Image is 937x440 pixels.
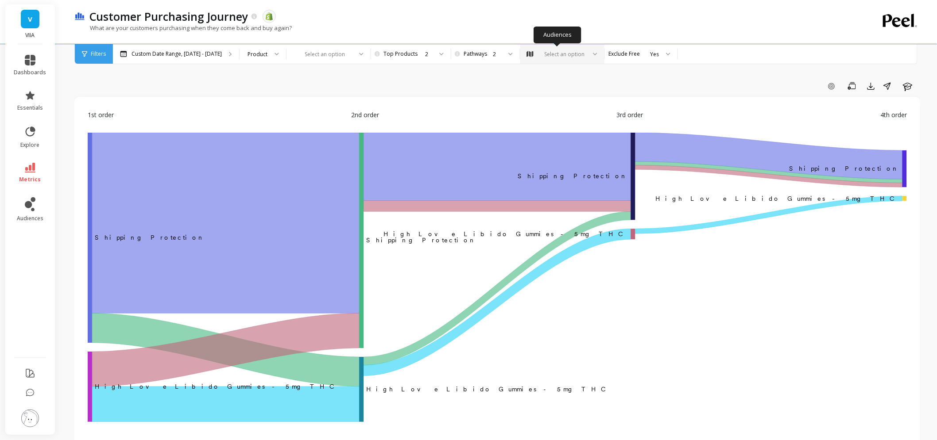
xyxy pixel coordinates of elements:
span: explore [21,142,40,149]
div: Select an option [543,50,586,58]
span: dashboards [14,69,46,76]
svg: A chart. [88,133,907,425]
div: Yes [650,50,659,58]
span: metrics [19,176,41,183]
text: Shipping Protection [790,165,900,172]
img: profile picture [21,409,39,427]
div: 2 [425,50,432,58]
span: 4th order [881,110,907,119]
p: VIIA [14,32,46,39]
p: Custom Date Range, [DATE] - [DATE] [132,50,222,57]
span: 2nd order [351,110,379,119]
text: ​High Love Libido Gummies - 5mg THC [384,230,628,237]
span: 3rd order [617,110,643,119]
text: High Love Libido Gummies - 5mg THC [655,195,900,202]
img: audience_map.svg [527,51,534,57]
span: 1st order [88,110,114,119]
span: V [28,14,32,24]
span: Filters [91,50,106,57]
img: api.shopify.svg [265,12,273,20]
p: What are your customers purchasing when they come back and buy again? [74,24,292,32]
img: header icon [74,12,85,21]
text: ‌Shipping Protection [95,234,205,241]
div: 2 [493,50,501,58]
div: Product [248,50,267,58]
text: High Love Libido Gummies - 5mg THC [366,386,611,393]
span: audiences [17,215,43,222]
text: ‌High Love Libido Gummies - 5mg THC [95,383,339,390]
p: Customer Purchasing Journey [89,9,248,24]
text: ​Shipping Protection [518,173,628,180]
text: Shipping Protection [366,237,476,244]
span: essentials [17,104,43,111]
